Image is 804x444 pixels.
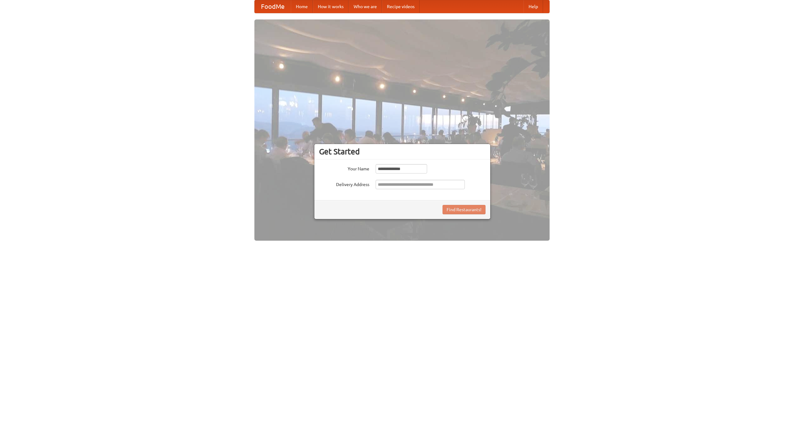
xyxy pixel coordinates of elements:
label: Delivery Address [319,180,369,188]
button: Find Restaurants! [443,205,486,214]
a: How it works [313,0,349,13]
label: Your Name [319,164,369,172]
a: Home [291,0,313,13]
a: Recipe videos [382,0,420,13]
h3: Get Started [319,147,486,156]
a: Who we are [349,0,382,13]
a: Help [524,0,543,13]
a: FoodMe [255,0,291,13]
